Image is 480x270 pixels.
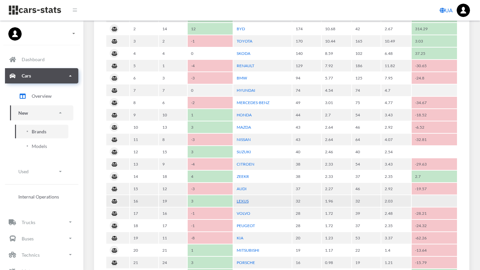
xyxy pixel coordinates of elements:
a: TOYOTA [237,39,252,44]
td: 12 [188,23,233,35]
td: 2.67 [381,23,411,35]
td: -30.65 [412,60,457,71]
td: 10.44 [322,35,351,47]
td: -1 [188,220,233,231]
td: 7 [159,84,187,96]
td: 7 [130,84,158,96]
td: 0.98 [322,257,351,268]
td: -3 [188,72,233,84]
td: 1.4 [381,244,411,256]
a: BMW [237,75,247,80]
td: 38 [292,158,321,170]
a: PEUGEOT [237,223,255,228]
td: 2.33 [322,158,351,170]
td: 170 [292,35,321,47]
td: 2 [130,23,158,35]
td: 3 [188,257,233,268]
td: 2.7 [412,171,457,182]
td: 32 [292,195,321,207]
td: 3.03 [412,35,457,47]
td: 8.59 [322,48,351,59]
a: SKODA [237,51,250,56]
td: 1.96 [322,195,351,207]
td: 53 [352,232,381,244]
a: Cars [5,68,78,83]
a: Internal Operations [10,190,73,203]
a: MAZDA [237,125,251,130]
td: 10 [159,109,187,121]
td: 2.54 [381,146,411,158]
a: Technics [5,247,78,262]
td: -19.57 [412,183,457,195]
td: 2.03 [381,195,411,207]
td: -62.26 [412,232,457,244]
td: 125 [352,72,381,84]
td: 37 [352,220,381,231]
td: 1 [188,109,233,121]
span: Internal Operations [18,193,59,200]
td: 4.07 [381,134,411,145]
td: 94 [292,72,321,84]
td: 2.46 [322,146,351,158]
a: Used [10,164,73,179]
td: 3 [130,35,158,47]
td: 18 [130,220,158,231]
td: 2.33 [322,171,351,182]
td: 20 [130,244,158,256]
td: 0 [188,84,233,96]
td: -3 [188,183,233,195]
td: 46 [352,121,381,133]
td: 38 [292,171,321,182]
td: -3 [188,134,233,145]
a: NISSAN [237,137,251,142]
a: HONDA [237,112,252,117]
td: 140 [292,48,321,59]
p: Technics [22,251,40,259]
td: 19 [159,195,187,207]
td: 6 [130,72,158,84]
td: 7.95 [381,72,411,84]
td: 22 [352,244,381,256]
td: 186 [352,60,381,71]
td: -1 [188,35,233,47]
td: 54 [352,109,381,121]
td: -4 [188,60,233,71]
td: 0 [188,48,233,59]
td: 18 [159,171,187,182]
td: 174 [292,23,321,35]
td: 10 [130,121,158,133]
p: Trucks [22,218,35,226]
td: 74 [292,84,321,96]
a: LEXUS [237,199,249,203]
td: 4.7 [381,84,411,96]
img: navbar brand [8,5,62,15]
td: -1 [188,207,233,219]
td: -24.8 [412,72,457,84]
a: AUDI [237,186,247,191]
td: 14 [130,171,158,182]
td: 28 [292,220,321,231]
td: 3.43 [381,109,411,121]
td: -32.81 [412,134,457,145]
a: ... [457,4,470,17]
td: -29.63 [412,158,457,170]
td: 1.72 [322,220,351,231]
td: 15 [130,183,158,195]
td: 1.21 [381,257,411,268]
a: New [10,105,73,120]
td: 129 [292,60,321,71]
td: 37 [292,183,321,195]
a: Brands [15,125,68,138]
td: 14 [159,23,187,35]
td: 9 [130,109,158,121]
td: 28 [292,207,321,219]
td: 44 [292,109,321,121]
td: 42 [352,23,381,35]
td: 2.27 [322,183,351,195]
td: 12 [159,183,187,195]
a: KIA [237,235,243,240]
td: 17 [159,220,187,231]
td: -15.79 [412,257,457,268]
td: 5 [130,60,158,71]
td: -4 [188,158,233,170]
